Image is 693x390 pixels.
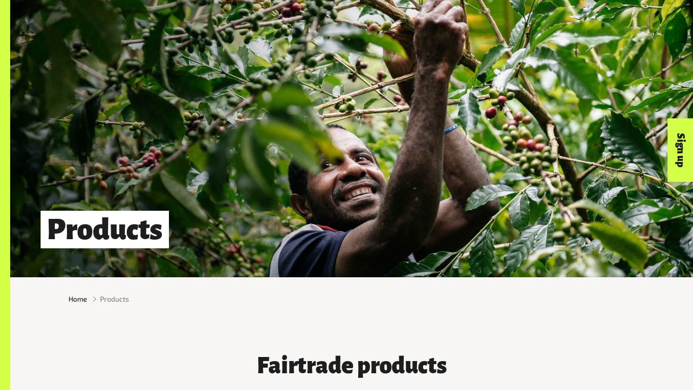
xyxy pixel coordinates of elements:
h1: Products [41,211,169,248]
a: Home [68,294,87,304]
h3: Fairtrade products [213,353,490,378]
span: Products [100,294,129,304]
